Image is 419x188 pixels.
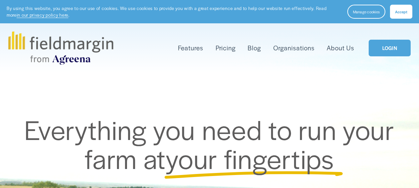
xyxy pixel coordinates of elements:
[369,40,411,57] a: LOGIN
[24,110,401,177] span: Everything you need to run your farm at
[327,43,354,53] a: About Us
[395,9,407,14] span: Accept
[8,31,113,65] img: fieldmargin.com
[166,139,334,177] span: your fingertips
[178,43,203,53] span: Features
[390,5,412,19] button: Accept
[178,43,203,53] a: folder dropdown
[216,43,236,53] a: Pricing
[347,5,385,19] button: Manage cookies
[17,12,68,18] a: in our privacy policy here
[273,43,315,53] a: Organisations
[7,5,341,18] p: By using this website, you agree to our use of cookies. We use cookies to provide you with a grea...
[353,9,380,14] span: Manage cookies
[248,43,261,53] a: Blog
